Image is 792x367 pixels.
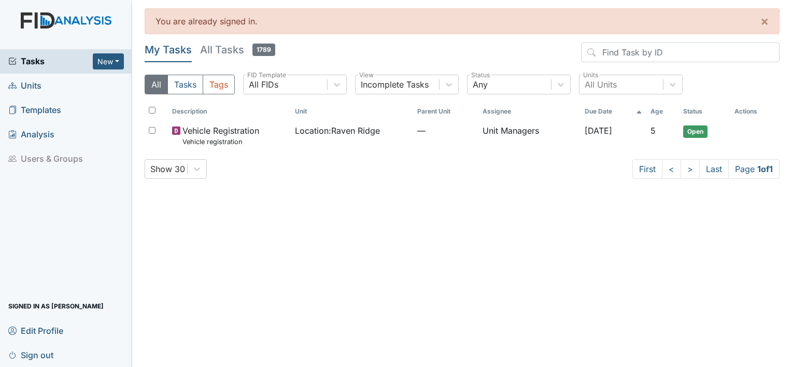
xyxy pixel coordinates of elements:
span: Signed in as [PERSON_NAME] [8,298,104,314]
small: Vehicle registration [182,137,259,147]
div: Type filter [145,75,235,94]
h5: All Tasks [200,43,275,57]
a: First [632,159,662,179]
button: Tags [203,75,235,94]
th: Toggle SortBy [291,103,413,120]
th: Toggle SortBy [581,103,647,120]
span: Edit Profile [8,322,63,338]
span: Sign out [8,347,53,363]
th: Toggle SortBy [646,103,679,120]
div: Any [473,78,488,91]
span: Units [8,78,41,94]
th: Toggle SortBy [413,103,478,120]
nav: task-pagination [632,159,780,179]
td: Unit Managers [478,120,581,151]
input: Toggle All Rows Selected [149,107,155,114]
span: 5 [650,125,656,136]
th: Toggle SortBy [168,103,290,120]
h5: My Tasks [145,43,192,57]
span: — [417,124,474,137]
button: New [93,53,124,69]
div: Incomplete Tasks [361,78,429,91]
th: Actions [730,103,780,120]
span: Analysis [8,126,54,143]
span: 1789 [252,44,275,56]
button: All [145,75,168,94]
span: Location : Raven Ridge [295,124,380,137]
input: Find Task by ID [581,43,780,62]
span: [DATE] [585,125,612,136]
div: You are already signed in. [145,8,780,34]
div: All Units [585,78,617,91]
a: > [681,159,700,179]
span: Templates [8,102,61,118]
span: Page [728,159,780,179]
button: Tasks [167,75,203,94]
th: Assignee [478,103,581,120]
span: Open [683,125,708,138]
span: Vehicle Registration Vehicle registration [182,124,259,147]
span: × [760,13,769,29]
th: Toggle SortBy [679,103,730,120]
strong: 1 of 1 [757,164,773,174]
a: Tasks [8,55,93,67]
button: × [750,9,779,34]
div: All FIDs [249,78,278,91]
a: < [662,159,681,179]
a: Last [699,159,729,179]
div: Show 30 [150,163,185,175]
